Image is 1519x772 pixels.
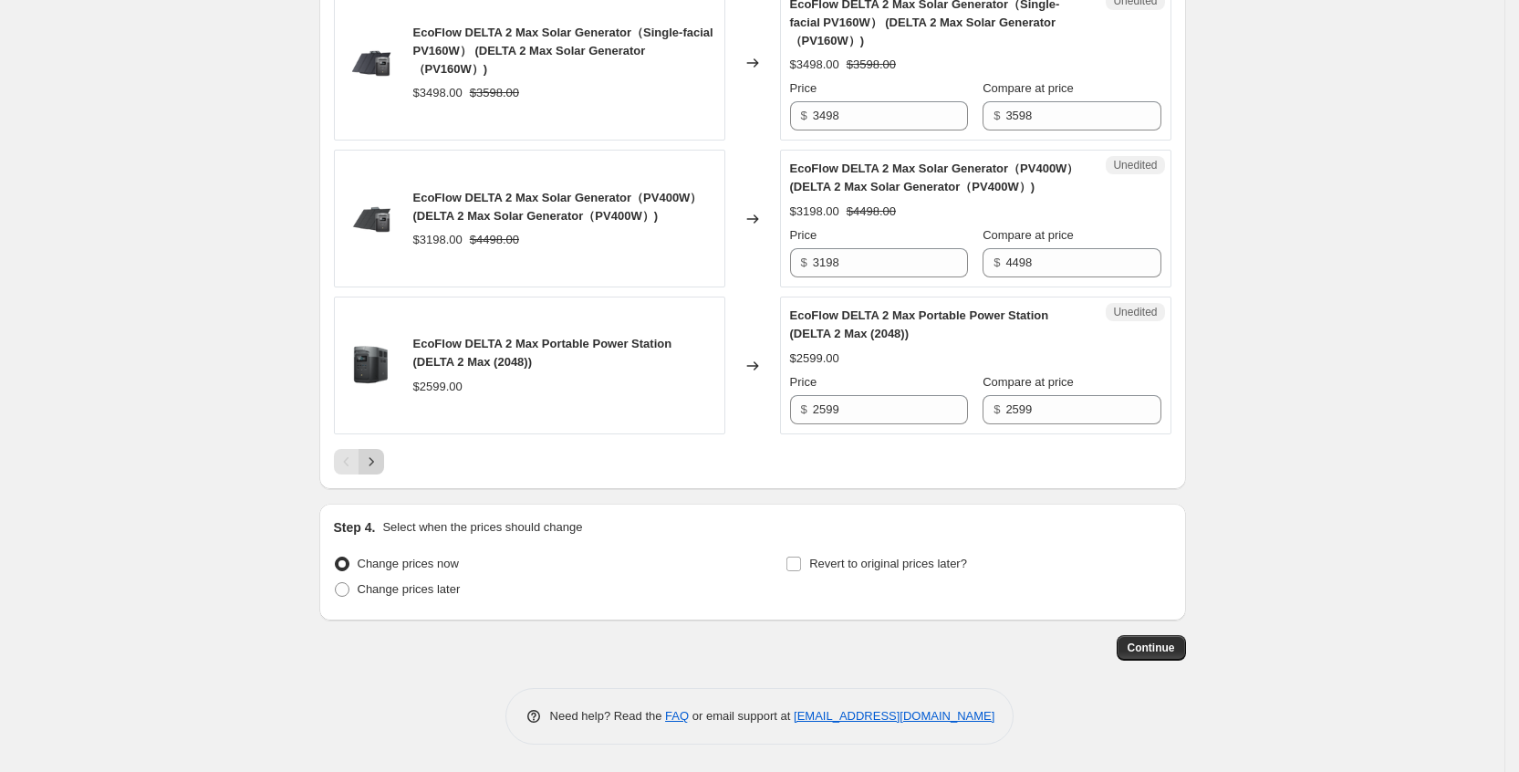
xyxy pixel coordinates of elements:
[801,402,807,416] span: $
[344,339,399,393] img: PC_-_19-1-DELTA_2_Max_80x.png
[847,56,896,74] strike: $3598.00
[801,256,807,269] span: $
[413,26,713,76] span: EcoFlow DELTA 2 Max Solar Generator（Single-facial PV160W） (DELTA 2 Max Solar Generator（PV160W）)
[358,582,461,596] span: Change prices later
[413,231,463,249] div: $3198.00
[790,56,839,74] div: $3498.00
[790,349,839,368] div: $2599.00
[344,36,399,90] img: AUD2M_160W_80x.png
[689,709,794,723] span: or email support at
[790,308,1049,340] span: EcoFlow DELTA 2 Max Portable Power Station (DELTA 2 Max (2048))
[413,378,463,396] div: $2599.00
[801,109,807,122] span: $
[413,84,463,102] div: $3498.00
[790,228,817,242] span: Price
[983,81,1074,95] span: Compare at price
[847,203,896,221] strike: $4498.00
[994,402,1000,416] span: $
[983,228,1074,242] span: Compare at price
[1117,635,1186,661] button: Continue
[344,192,399,246] img: AUD2M_400W_80x.png
[413,191,702,223] span: EcoFlow DELTA 2 Max Solar Generator（PV400W） (DELTA 2 Max Solar Generator（PV400W）)
[1113,158,1157,172] span: Unedited
[790,81,817,95] span: Price
[413,337,672,369] span: EcoFlow DELTA 2 Max Portable Power Station (DELTA 2 Max (2048))
[790,375,817,389] span: Price
[790,162,1079,193] span: EcoFlow DELTA 2 Max Solar Generator（PV400W） (DELTA 2 Max Solar Generator（PV400W）)
[334,449,384,475] nav: Pagination
[994,109,1000,122] span: $
[470,231,519,249] strike: $4498.00
[334,518,376,537] h2: Step 4.
[470,84,519,102] strike: $3598.00
[382,518,582,537] p: Select when the prices should change
[358,557,459,570] span: Change prices now
[994,256,1000,269] span: $
[790,203,839,221] div: $3198.00
[550,709,666,723] span: Need help? Read the
[1128,641,1175,655] span: Continue
[665,709,689,723] a: FAQ
[794,709,994,723] a: [EMAIL_ADDRESS][DOMAIN_NAME]
[809,557,967,570] span: Revert to original prices later?
[983,375,1074,389] span: Compare at price
[1113,305,1157,319] span: Unedited
[359,449,384,475] button: Next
